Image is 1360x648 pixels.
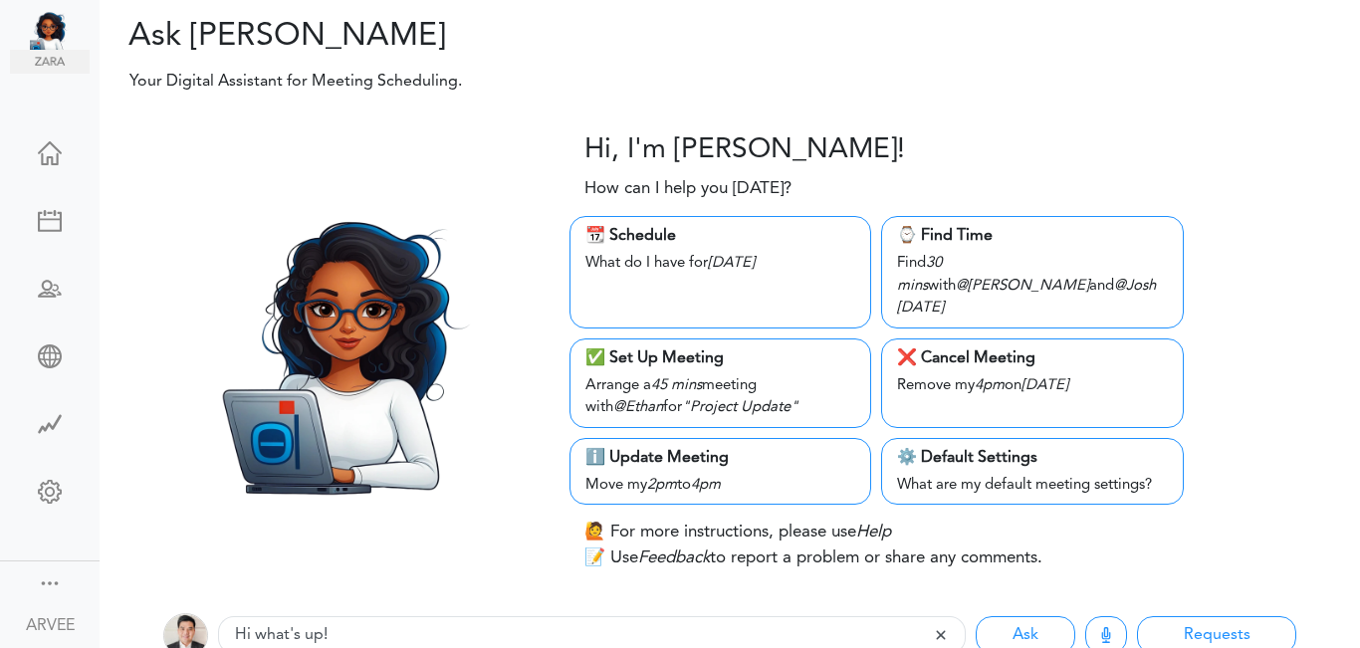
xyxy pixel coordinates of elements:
i: Help [856,524,891,540]
div: Share Meeting Link [10,344,90,364]
div: ARVEE [26,614,75,638]
i: Feedback [638,549,710,566]
p: 📝 Use to report a problem or share any comments. [584,545,1042,571]
i: @[PERSON_NAME] [956,279,1089,294]
div: 📆 Schedule [585,224,856,248]
i: [DATE] [897,301,944,316]
a: Change Settings [10,470,90,518]
div: Time Saved [10,412,90,432]
div: ⚙️ Default Settings [897,446,1168,470]
i: "Project Update" [682,400,798,415]
i: 2pm [647,478,677,493]
div: Change Settings [10,480,90,500]
p: Your Digital Assistant for Meeting Scheduling. [115,70,998,94]
div: ⌚️ Find Time [897,224,1168,248]
p: How can I help you [DATE]? [584,176,792,202]
div: ℹ️ Update Meeting [585,446,856,470]
div: ✅ Set Up Meeting [585,346,856,370]
i: [DATE] [708,256,755,271]
a: Change side menu [38,571,62,599]
div: Arrange a meeting with for [585,370,856,420]
i: 4pm [975,378,1005,393]
p: 🙋 For more instructions, please use [584,520,891,545]
a: ARVEE [2,601,98,646]
i: 45 mins [651,378,702,393]
h2: Ask [PERSON_NAME] [114,18,715,56]
i: @Ethan [613,400,663,415]
i: 30 mins [897,256,942,294]
div: New Meeting [10,209,90,229]
img: Unified Global - Powered by TEAMCAL AI [30,10,90,50]
i: 4pm [691,478,721,493]
img: zara.png [10,50,90,74]
div: ❌ Cancel Meeting [897,346,1168,370]
div: Remove my on [897,370,1168,398]
i: @Josh [1114,279,1156,294]
img: Zara.png [179,192,500,513]
h3: Hi, I'm [PERSON_NAME]! [584,134,905,168]
div: What do I have for [585,248,856,276]
div: What are my default meeting settings? [897,470,1168,498]
div: Find with and [897,248,1168,321]
div: Show menu and text [38,571,62,591]
i: [DATE] [1021,378,1068,393]
div: Move my to [585,470,856,498]
div: Home [10,141,90,161]
div: Schedule Team Meeting [10,277,90,297]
